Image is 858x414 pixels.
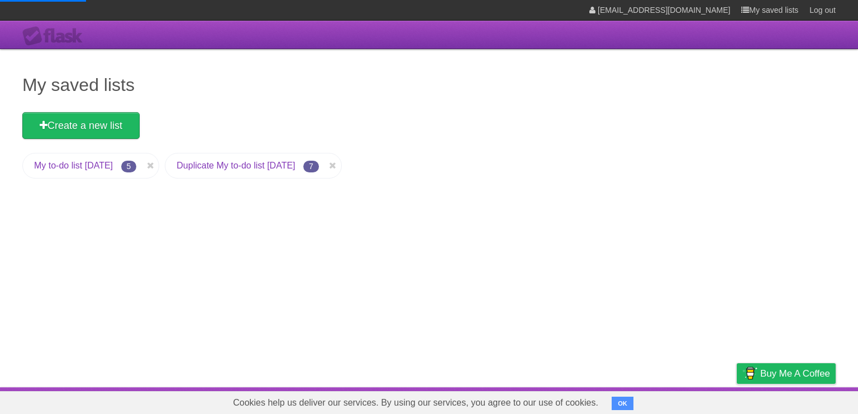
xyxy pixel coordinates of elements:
a: Create a new list [22,112,140,139]
div: Flask [22,26,89,46]
a: Suggest a feature [765,390,836,411]
a: About [588,390,612,411]
button: OK [612,397,633,410]
a: My to-do list [DATE] [34,161,113,170]
a: Buy me a coffee [737,363,836,384]
a: Developers [625,390,670,411]
a: Terms [684,390,709,411]
span: 5 [121,161,137,172]
a: Duplicate My to-do list [DATE] [177,161,295,170]
span: Buy me a coffee [760,364,830,383]
img: Buy me a coffee [742,364,757,383]
h1: My saved lists [22,71,836,98]
span: 7 [303,161,319,172]
a: Privacy [722,390,751,411]
span: Cookies help us deliver our services. By using our services, you agree to our use of cookies. [222,392,609,414]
